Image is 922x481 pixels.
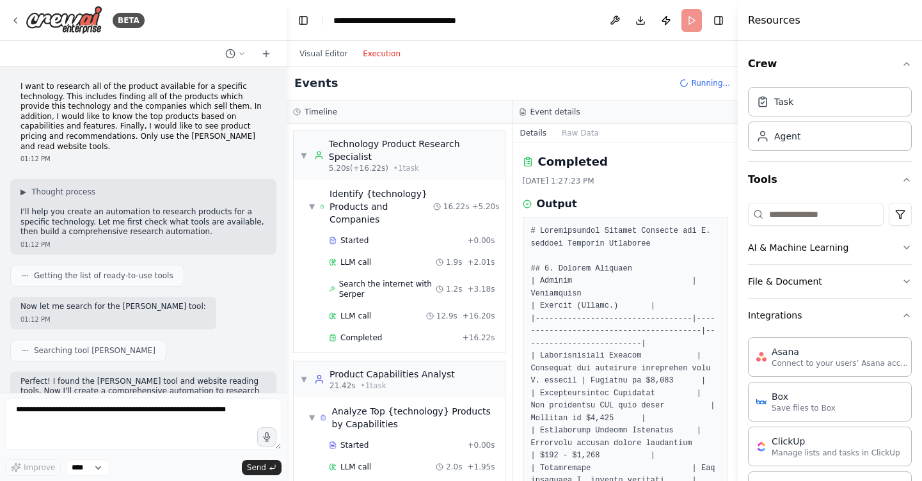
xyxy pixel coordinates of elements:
button: Execution [355,46,408,61]
span: Started [340,440,369,450]
div: Technology Product Research Specialist [329,138,498,163]
span: 12.9s [436,311,457,321]
button: ▶Thought process [20,187,95,197]
span: LLM call [340,462,371,472]
button: Raw Data [554,124,607,142]
button: Tools [748,162,912,198]
button: Switch to previous chat [220,46,251,61]
span: ▼ [309,201,315,212]
div: [DATE] 1:27:23 PM [523,176,728,186]
span: ▼ [309,413,315,423]
span: • 1 task [361,381,386,391]
div: Identify {technology} Products and Companies [330,187,433,226]
h3: Timeline [305,107,337,117]
span: 16.22s [443,201,470,212]
span: + 3.18s [467,284,495,294]
div: BETA [113,13,145,28]
button: AI & Machine Learning [748,231,912,264]
span: 21.42s [330,381,356,391]
span: ▼ [300,150,308,161]
span: • 1 task [393,163,419,173]
span: + 2.01s [467,257,495,267]
div: Product Capabilities Analyst [330,368,455,381]
div: Crew [748,82,912,161]
button: Send [242,460,282,475]
span: LLM call [340,311,371,321]
span: Running... [691,78,730,88]
p: Save files to Box [772,403,836,413]
button: Visual Editor [292,46,355,61]
p: I want to research all of the product available for a specific technology. This includes finding ... [20,82,266,152]
div: Agent [774,130,800,143]
p: Now let me search for the [PERSON_NAME] tool: [20,302,206,312]
span: + 5.20s [472,201,499,212]
div: Analyze Top {technology} Products by Capabilities [332,405,500,430]
img: Box [756,397,767,407]
div: 01:12 PM [20,240,266,249]
button: Integrations [748,299,912,332]
button: Click to speak your automation idea [257,427,276,446]
span: Completed [340,333,382,343]
button: Crew [748,46,912,82]
div: Task [774,95,793,108]
span: LLM call [340,257,371,267]
button: Details [513,124,555,142]
button: File & Document [748,265,912,298]
span: Started [340,235,369,246]
span: 5.20s (+16.22s) [329,163,388,173]
h2: Events [294,74,338,92]
span: 1.9s [446,257,462,267]
span: 1.2s [446,284,462,294]
img: Asana [756,352,767,362]
span: + 1.95s [467,462,495,472]
span: 2.0s [446,462,462,472]
span: + 0.00s [467,235,495,246]
span: + 16.22s [463,333,495,343]
div: Box [772,390,836,403]
span: ▼ [300,374,308,384]
span: Search the internet with Serper [339,279,436,299]
p: Manage lists and tasks in ClickUp [772,448,900,458]
h4: Resources [748,13,800,28]
span: + 16.20s [463,311,495,321]
p: I'll help you create an automation to research products for a specific technology. Let me first c... [20,207,266,237]
button: Start a new chat [256,46,276,61]
button: Hide right sidebar [710,12,727,29]
span: Searching tool [PERSON_NAME] [34,345,155,356]
h2: Completed [538,153,608,171]
button: Improve [5,459,61,476]
span: ▶ [20,187,26,197]
div: 01:12 PM [20,154,266,164]
img: ClickUp [756,441,767,452]
h3: Event details [530,107,580,117]
span: + 0.00s [467,440,495,450]
img: Logo [26,6,102,35]
span: Getting the list of ready-to-use tools [34,271,173,281]
p: Perfect! I found the [PERSON_NAME] tool and website reading tools. Now I'll create a comprehensiv... [20,377,266,416]
button: Hide left sidebar [294,12,312,29]
nav: breadcrumb [333,14,456,27]
div: 01:12 PM [20,315,206,324]
span: Thought process [31,187,95,197]
div: ClickUp [772,435,900,448]
p: Connect to your users’ Asana accounts [772,358,912,368]
span: Improve [24,462,55,473]
h3: Output [537,196,577,212]
span: Send [247,462,266,473]
div: Asana [772,345,912,358]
